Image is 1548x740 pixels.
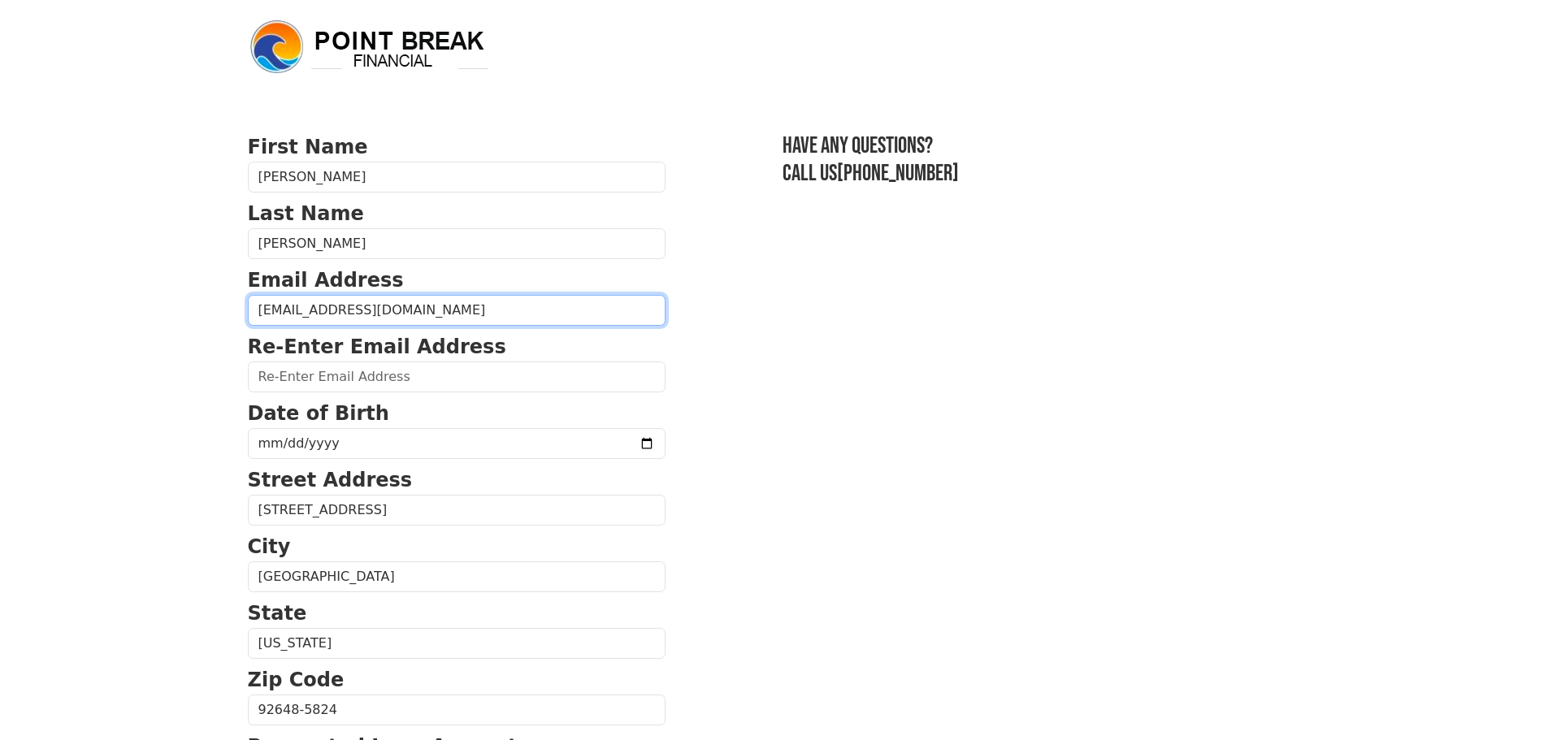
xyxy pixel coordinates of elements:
[248,361,666,392] input: Re-Enter Email Address
[248,402,389,425] strong: Date of Birth
[248,469,413,491] strong: Street Address
[248,295,666,326] input: Email Address
[248,695,666,725] input: Zip Code
[248,535,291,558] strong: City
[248,602,307,625] strong: State
[248,162,666,193] input: First Name
[248,495,666,526] input: Street Address
[248,669,345,691] strong: Zip Code
[248,561,666,592] input: City
[783,160,1301,188] h3: Call us
[837,160,959,187] a: [PHONE_NUMBER]
[248,18,492,76] img: logo.png
[248,202,364,225] strong: Last Name
[248,269,404,292] strong: Email Address
[248,136,368,158] strong: First Name
[248,335,506,358] strong: Re-Enter Email Address
[783,132,1301,160] h3: Have any questions?
[248,228,666,259] input: Last Name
